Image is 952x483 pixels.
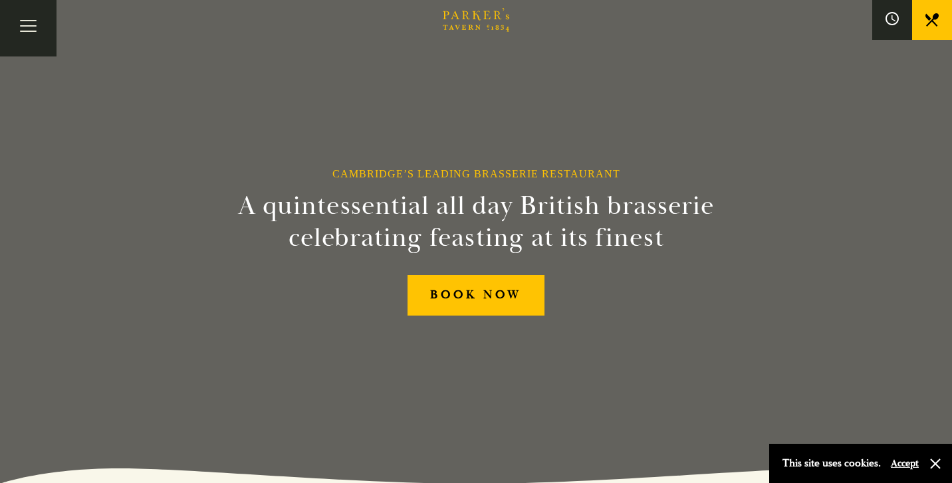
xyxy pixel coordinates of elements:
h1: Cambridge’s Leading Brasserie Restaurant [332,167,620,180]
p: This site uses cookies. [782,454,881,473]
a: BOOK NOW [408,275,544,316]
button: Close and accept [929,457,942,470]
h2: A quintessential all day British brasserie celebrating feasting at its finest [173,190,779,254]
button: Accept [891,457,919,470]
